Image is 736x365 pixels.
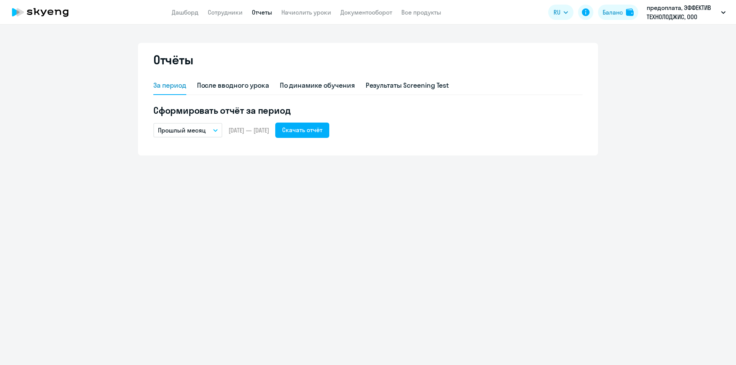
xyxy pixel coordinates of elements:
a: Отчеты [252,8,272,16]
div: По динамике обучения [280,80,355,90]
button: Прошлый месяц [153,123,222,137]
div: Баланс [603,8,623,17]
button: предоплата, ЭФФЕКТИВ ТЕХНОЛОДЖИС, ООО [643,3,729,21]
div: Скачать отчёт [282,125,322,134]
div: За период [153,80,186,90]
a: Дашборд [172,8,199,16]
button: Балансbalance [598,5,638,20]
img: balance [626,8,634,16]
h5: Сформировать отчёт за период [153,104,583,116]
button: RU [548,5,573,20]
span: [DATE] — [DATE] [228,126,269,134]
h2: Отчёты [153,52,193,67]
button: Скачать отчёт [275,123,329,138]
span: RU [554,8,560,17]
a: Документооборот [340,8,392,16]
a: Начислить уроки [281,8,331,16]
div: Результаты Screening Test [366,80,449,90]
a: Все продукты [401,8,441,16]
p: предоплата, ЭФФЕКТИВ ТЕХНОЛОДЖИС, ООО [647,3,718,21]
div: После вводного урока [197,80,269,90]
p: Прошлый месяц [158,126,206,135]
a: Сотрудники [208,8,243,16]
